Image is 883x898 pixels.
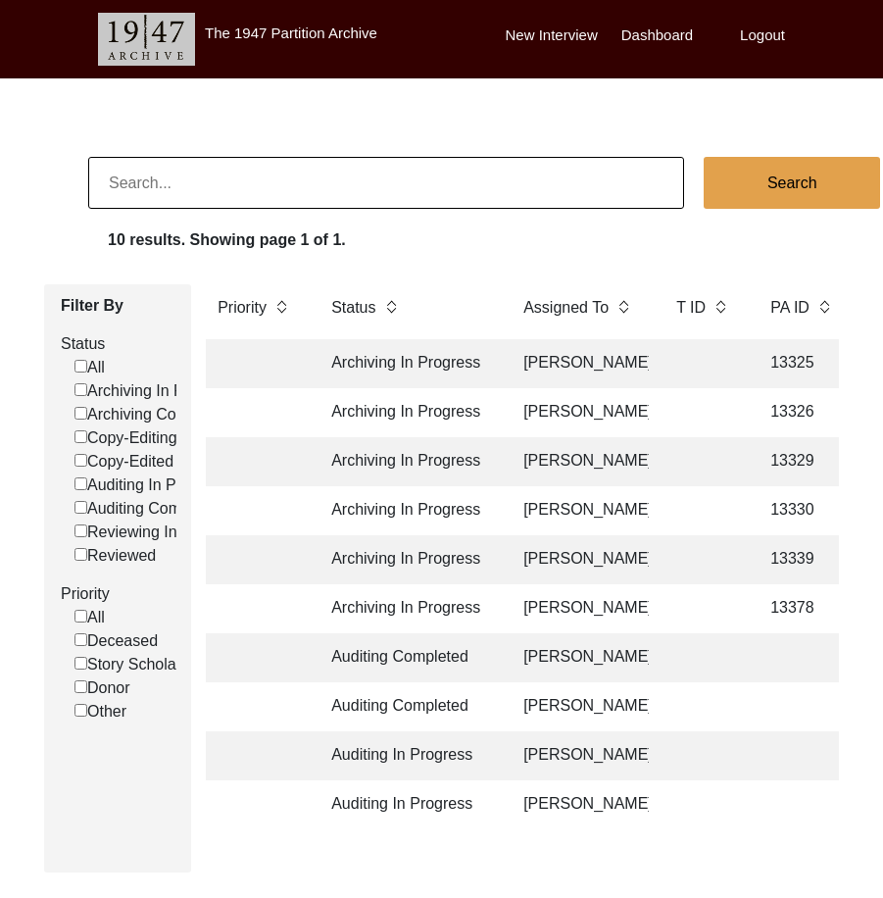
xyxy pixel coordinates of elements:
label: Deceased [74,629,158,653]
img: sort-button.png [817,296,831,318]
img: header-logo.png [98,13,195,66]
td: 13378 [759,584,847,633]
img: sort-button.png [274,296,288,318]
td: [PERSON_NAME] [512,633,649,682]
label: Copy-Editing In Progress [74,426,262,450]
label: Donor [74,676,130,700]
label: 10 results. Showing page 1 of 1. [108,228,346,252]
label: Archiving In Progress [74,379,236,403]
td: [PERSON_NAME] [512,584,649,633]
input: Reviewed [74,548,87,561]
button: Search [704,157,880,209]
input: All [74,360,87,373]
label: Archiving Completed [74,403,232,426]
input: Deceased [74,633,87,646]
label: Auditing Completed [74,497,224,521]
label: All [74,606,105,629]
td: 13329 [759,437,847,486]
input: Story Scholar [74,657,87,670]
td: [PERSON_NAME] [512,682,649,731]
input: Copy-Editing In Progress [74,430,87,443]
td: [PERSON_NAME] [512,388,649,437]
input: Reviewing In Progress [74,524,87,537]
input: Copy-Edited [74,454,87,467]
label: Reviewing In Progress [74,521,244,544]
label: Copy-Edited [74,450,173,474]
label: Story Scholar [74,653,181,676]
td: [PERSON_NAME] [512,731,649,780]
td: Auditing In Progress [319,731,496,780]
label: Dashboard [621,25,693,47]
label: The 1947 Partition Archive [205,25,377,41]
input: Auditing In Progress [74,477,87,490]
img: sort-button.png [616,296,630,318]
td: 13325 [759,339,847,388]
td: Auditing In Progress [319,780,496,829]
label: Other [74,700,126,723]
label: New Interview [506,25,598,47]
td: [PERSON_NAME] [512,535,649,584]
label: Reviewed [74,544,156,568]
label: Priority [61,582,176,606]
label: Filter By [61,294,176,318]
label: Auditing In Progress [74,474,228,497]
td: Archiving In Progress [319,535,496,584]
input: Archiving In Progress [74,383,87,396]
td: Archiving In Progress [319,388,496,437]
td: [PERSON_NAME] [512,437,649,486]
td: [PERSON_NAME] [512,339,649,388]
label: Status [331,296,375,320]
input: Auditing Completed [74,501,87,514]
label: Assigned To [523,296,609,320]
td: Archiving In Progress [319,339,496,388]
td: Auditing Completed [319,682,496,731]
td: Archiving In Progress [319,437,496,486]
label: Status [61,332,176,356]
label: Priority [218,296,267,320]
input: Donor [74,680,87,693]
input: All [74,610,87,623]
img: sort-button.png [713,296,727,318]
td: 13330 [759,486,847,535]
input: Archiving Completed [74,407,87,420]
label: Logout [740,25,785,47]
td: Archiving In Progress [319,486,496,535]
label: All [74,356,105,379]
img: sort-button.png [384,296,398,318]
td: [PERSON_NAME] [512,780,649,829]
input: Search... [88,157,684,209]
label: PA ID [770,296,809,320]
input: Other [74,704,87,717]
label: T ID [676,296,706,320]
td: Archiving In Progress [319,584,496,633]
td: 13339 [759,535,847,584]
td: Auditing Completed [319,633,496,682]
td: [PERSON_NAME] [512,486,649,535]
td: 13326 [759,388,847,437]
